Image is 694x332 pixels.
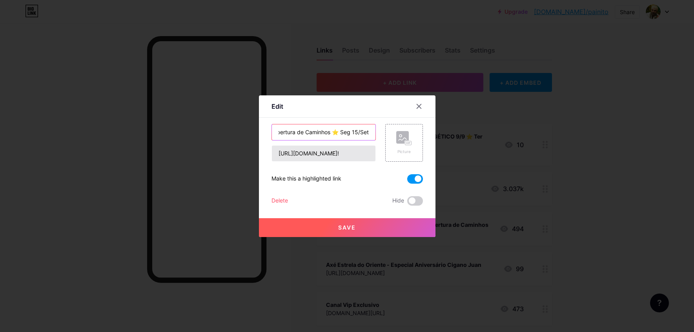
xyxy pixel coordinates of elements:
[271,174,341,184] div: Make this a highlighted link
[259,218,435,237] button: Save
[392,196,404,206] span: Hide
[396,149,412,155] div: Picture
[271,196,288,206] div: Delete
[338,224,356,231] span: Save
[272,124,375,140] input: Title
[272,146,375,161] input: URL
[271,102,283,111] div: Edit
